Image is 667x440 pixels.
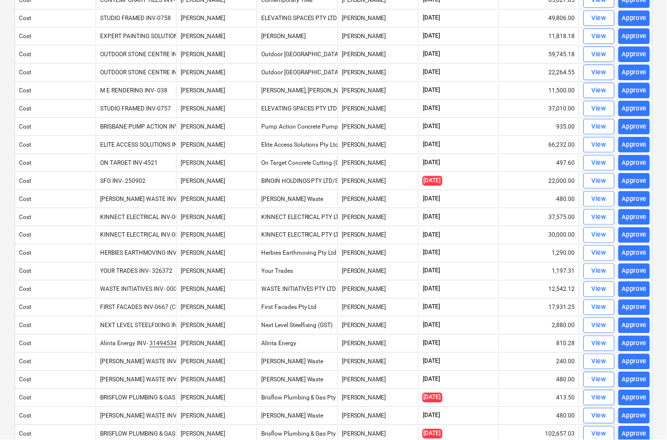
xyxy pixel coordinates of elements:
[619,300,650,315] button: Approve
[584,10,615,26] button: View
[592,157,607,169] div: View
[499,336,580,352] div: 810.28
[592,393,607,404] div: View
[100,33,209,40] div: EXPERT PAINTING SOLUTIONS INV- 1020
[100,69,203,76] div: OUTDOOR STONE CENTRE INV- SIG008
[338,372,418,388] div: [PERSON_NAME]
[592,230,607,241] div: View
[619,209,650,225] button: Approve
[623,121,647,132] div: Approve
[338,101,418,116] div: [PERSON_NAME]
[181,250,225,257] span: Della Rosa
[423,429,443,439] span: [DATE]
[584,155,615,171] button: View
[181,431,225,438] span: Della Rosa
[619,46,650,62] button: Approve
[181,358,225,365] span: Della Rosa
[100,15,171,22] div: STUDIO FRAMED INV-0758
[181,196,225,202] span: Della Rosa
[499,372,580,388] div: 480.00
[619,119,650,134] button: Approve
[592,31,607,42] div: View
[257,372,337,388] div: [PERSON_NAME] Waste
[584,372,615,388] button: View
[19,286,31,293] div: Cost
[257,65,337,80] div: Outdoor [GEOGRAPHIC_DATA]
[584,101,615,116] button: View
[499,65,580,80] div: 22,264.55
[19,141,31,148] div: Cost
[584,318,615,333] button: View
[623,194,647,205] div: Approve
[181,268,225,275] span: Della Rosa
[338,282,418,297] div: [PERSON_NAME]
[181,304,225,311] span: Della Rosa
[423,158,442,167] span: [DATE]
[100,177,146,184] div: SFG INV- 250902
[623,248,647,259] div: Approve
[499,155,580,171] div: 497.60
[592,49,607,60] div: View
[338,155,418,171] div: [PERSON_NAME]
[592,13,607,24] div: View
[181,177,225,184] span: Della Rosa
[100,196,197,202] div: [PERSON_NAME] WASTE INV- 20417
[423,267,442,275] span: [DATE]
[181,340,225,347] span: Della Rosa
[619,191,650,207] button: Approve
[623,284,647,295] div: Approve
[338,209,418,225] div: [PERSON_NAME]
[623,13,647,24] div: Approve
[423,32,442,40] span: [DATE]
[619,282,650,297] button: Approve
[499,300,580,315] div: 17,931.25
[423,68,442,76] span: [DATE]
[499,390,580,406] div: 413.50
[19,431,31,438] div: Cost
[100,395,202,401] div: BRISFLOW PLUMBING & GAS INV-1386
[584,282,615,297] button: View
[619,10,650,26] button: Approve
[499,46,580,62] div: 59,745.18
[619,137,650,153] button: Approve
[181,376,225,383] span: Della Rosa
[338,119,418,134] div: [PERSON_NAME]
[19,340,31,347] div: Cost
[623,230,647,241] div: Approve
[338,191,418,207] div: [PERSON_NAME]
[19,123,31,130] div: Cost
[623,49,647,60] div: Approve
[19,250,31,257] div: Cost
[100,358,197,365] div: [PERSON_NAME] WASTE INV- 20364
[623,139,647,151] div: Approve
[623,67,647,78] div: Approve
[100,413,197,419] div: [PERSON_NAME] WASTE INV- 20252
[619,264,650,279] button: Approve
[19,196,31,202] div: Cost
[423,393,443,402] span: [DATE]
[181,159,225,166] span: Della Rosa
[19,232,31,239] div: Cost
[592,429,607,440] div: View
[619,390,650,406] button: Approve
[338,10,418,26] div: [PERSON_NAME]
[592,302,607,313] div: View
[423,375,442,384] span: [DATE]
[619,354,650,370] button: Approve
[100,268,172,275] div: YOUR TRADES INV- 326372
[584,354,615,370] button: View
[592,248,607,259] div: View
[623,157,647,169] div: Approve
[257,264,337,279] div: Your Trades
[584,28,615,44] button: View
[19,358,31,365] div: Cost
[338,245,418,261] div: [PERSON_NAME]
[584,83,615,98] button: View
[592,139,607,151] div: View
[338,300,418,315] div: [PERSON_NAME]
[257,101,337,116] div: ELEVATING SPACES PTY LTD / STUDIO FRAMED
[338,227,418,243] div: [PERSON_NAME]
[100,87,167,94] div: M E RENDERING INV- 038
[423,14,442,22] span: [DATE]
[338,28,418,44] div: [PERSON_NAME]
